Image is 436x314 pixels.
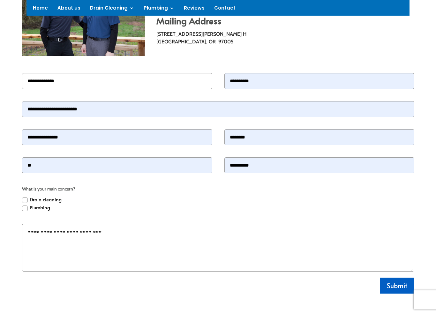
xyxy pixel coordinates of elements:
a: Reviews [184,6,205,13]
h2: Mailing Address [156,17,414,29]
a: About us [57,6,80,13]
a: Contact [214,6,236,13]
label: Drain cleaning [22,196,62,204]
a: Plumbing [144,6,174,13]
a: Home [33,6,48,13]
a: Drain Cleaning [90,6,134,13]
label: Plumbing [22,204,50,212]
span: What is your main concern? [22,186,414,193]
button: Submit [380,278,414,294]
